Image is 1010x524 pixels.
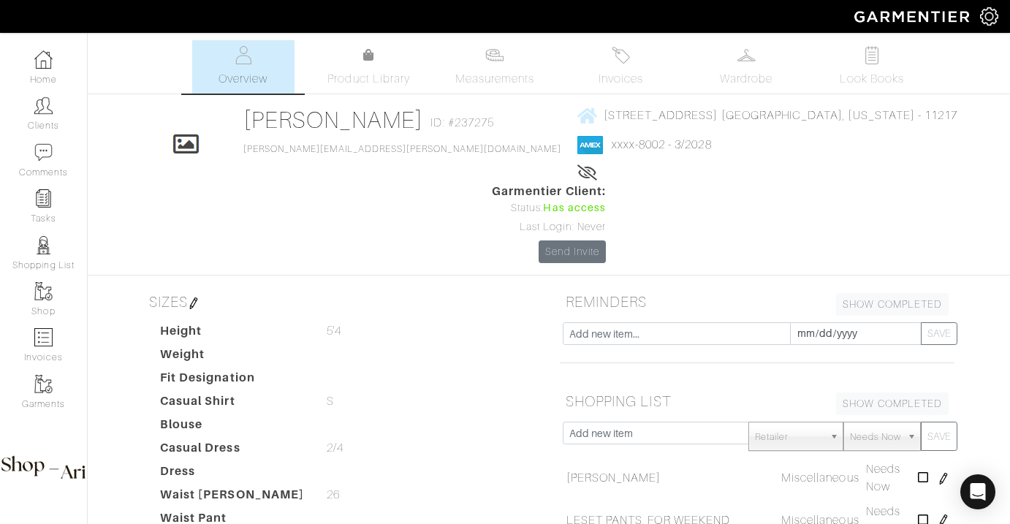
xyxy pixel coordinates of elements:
a: SHOW COMPLETED [836,293,949,316]
span: 5'4 [327,322,341,340]
dt: Waist [PERSON_NAME] [149,486,316,509]
img: gear-icon-white-bd11855cb880d31180b6d7d6211b90ccbf57a29d726f0c71d8c61bd08dd39cc2.png [980,7,998,26]
span: Product Library [327,70,410,88]
dt: Dress [149,463,316,486]
img: american_express-1200034d2e149cdf2cc7894a33a747db654cf6f8355cb502592f1d228b2ac700.png [577,136,603,154]
dt: Fit Designation [149,369,316,392]
a: Product Library [318,47,420,88]
h5: SHOPPING LIST [560,387,954,416]
dt: Weight [149,346,316,369]
span: Miscellaneous [781,471,859,485]
a: Measurements [444,40,547,94]
h5: SIZES [143,287,538,316]
span: Look Books [840,70,905,88]
input: Add new item [563,422,749,444]
span: Has access [543,200,606,216]
img: garments-icon-b7da505a4dc4fd61783c78ac3ca0ef83fa9d6f193b1c9dc38574b1d14d53ca28.png [34,282,53,300]
button: SAVE [921,322,957,345]
img: clients-icon-6bae9207a08558b7cb47a8932f037763ab4055f8c8b6bfacd5dc20c3e0201464.png [34,96,53,115]
a: [STREET_ADDRESS] [GEOGRAPHIC_DATA], [US_STATE] - 11217 [577,106,958,124]
img: basicinfo-40fd8af6dae0f16599ec9e87c0ef1c0a1fdea2edbe929e3d69a839185d80c458.svg [234,46,252,64]
a: [PERSON_NAME] [566,469,661,487]
div: Status: [492,200,606,216]
img: pen-cf24a1663064a2ec1b9c1bd2387e9de7a2fa800b781884d57f21acf72779bad2.png [938,473,949,485]
img: orders-27d20c2124de7fd6de4e0e44c1d41de31381a507db9b33961299e4e07d508b8c.svg [612,46,630,64]
span: Wardrobe [720,70,772,88]
span: Invoices [599,70,643,88]
a: SHOW COMPLETED [836,392,949,415]
a: Send Invite [539,240,606,263]
img: pen-cf24a1663064a2ec1b9c1bd2387e9de7a2fa800b781884d57f21acf72779bad2.png [188,297,200,309]
a: [PERSON_NAME] [243,107,424,133]
img: dashboard-icon-dbcd8f5a0b271acd01030246c82b418ddd0df26cd7fceb0bd07c9910d44c42f6.png [34,50,53,69]
div: Open Intercom Messenger [960,474,995,509]
span: 2/4 [327,439,343,457]
span: Garmentier Client: [492,183,606,200]
span: [STREET_ADDRESS] [GEOGRAPHIC_DATA], [US_STATE] - 11217 [604,109,958,122]
img: stylists-icon-eb353228a002819b7ec25b43dbf5f0378dd9e0616d9560372ff212230b889e62.png [34,236,53,254]
img: garments-icon-b7da505a4dc4fd61783c78ac3ca0ef83fa9d6f193b1c9dc38574b1d14d53ca28.png [34,375,53,393]
a: Overview [192,40,295,94]
img: orders-icon-0abe47150d42831381b5fb84f609e132dff9fe21cb692f30cb5eec754e2cba89.png [34,328,53,346]
span: Needs Now [850,422,901,452]
span: S [327,392,334,410]
dt: Height [149,322,316,346]
span: ID: #237275 [430,114,494,132]
img: wardrobe-487a4870c1b7c33e795ec22d11cfc2ed9d08956e64fb3008fe2437562e282088.svg [737,46,756,64]
a: Invoices [569,40,672,94]
div: Last Login: Never [492,219,606,235]
span: Overview [219,70,267,88]
span: Needs Now [866,463,900,493]
a: Wardrobe [695,40,797,94]
img: todo-9ac3debb85659649dc8f770b8b6100bb5dab4b48dedcbae339e5042a72dfd3cc.svg [863,46,881,64]
img: reminder-icon-8004d30b9f0a5d33ae49ab947aed9ed385cf756f9e5892f1edd6e32f2345188e.png [34,189,53,208]
span: Retailer [755,422,824,452]
a: [PERSON_NAME][EMAIL_ADDRESS][PERSON_NAME][DOMAIN_NAME] [243,144,562,154]
span: Measurements [455,70,535,88]
dt: Casual Shirt [149,392,316,416]
input: Add new item... [563,322,791,345]
span: 26 [327,486,340,504]
button: SAVE [921,422,957,451]
h5: REMINDERS [560,287,954,316]
a: xxxx-8002 - 3/2028 [612,138,712,151]
dt: Casual Dress [149,439,316,463]
dt: Blouse [149,416,316,439]
img: measurements-466bbee1fd09ba9460f595b01e5d73f9e2bff037440d3c8f018324cb6cdf7a4a.svg [485,46,504,64]
img: garmentier-logo-header-white-b43fb05a5012e4ada735d5af1a66efaba907eab6374d6393d1fbf88cb4ef424d.png [847,4,980,29]
img: comment-icon-a0a6a9ef722e966f86d9cbdc48e553b5cf19dbc54f86b18d962a5391bc8f6eb6.png [34,143,53,162]
a: Look Books [821,40,923,94]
